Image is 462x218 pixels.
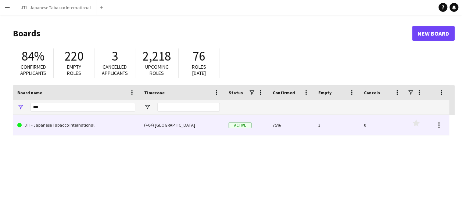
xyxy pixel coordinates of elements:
div: (+04) [GEOGRAPHIC_DATA] [140,115,224,135]
div: 0 [359,115,405,135]
span: Timezone [144,90,165,95]
a: JTI - Japanese Tabacco International [17,115,135,135]
div: 75% [268,115,314,135]
button: JTI - Japanese Tabacco International [15,0,97,15]
div: 3 [314,115,359,135]
span: Upcoming roles [145,63,169,76]
span: 76 [193,48,205,64]
span: Cancelled applicants [102,63,128,76]
span: Cancels [364,90,380,95]
a: New Board [412,26,455,41]
button: Open Filter Menu [144,104,151,110]
span: Empty [318,90,332,95]
span: 84% [22,48,44,64]
span: Board name [17,90,42,95]
span: Active [229,123,251,128]
span: Roles [DATE] [192,63,206,76]
span: Status [229,90,243,95]
input: Board name Filter Input [31,103,135,112]
span: 3 [112,48,118,64]
span: 2,218 [143,48,171,64]
button: Open Filter Menu [17,104,24,110]
h1: Boards [13,28,412,39]
span: Empty roles [67,63,81,76]
span: Confirmed [273,90,295,95]
span: 220 [65,48,83,64]
span: Confirmed applicants [20,63,46,76]
input: Timezone Filter Input [157,103,220,112]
